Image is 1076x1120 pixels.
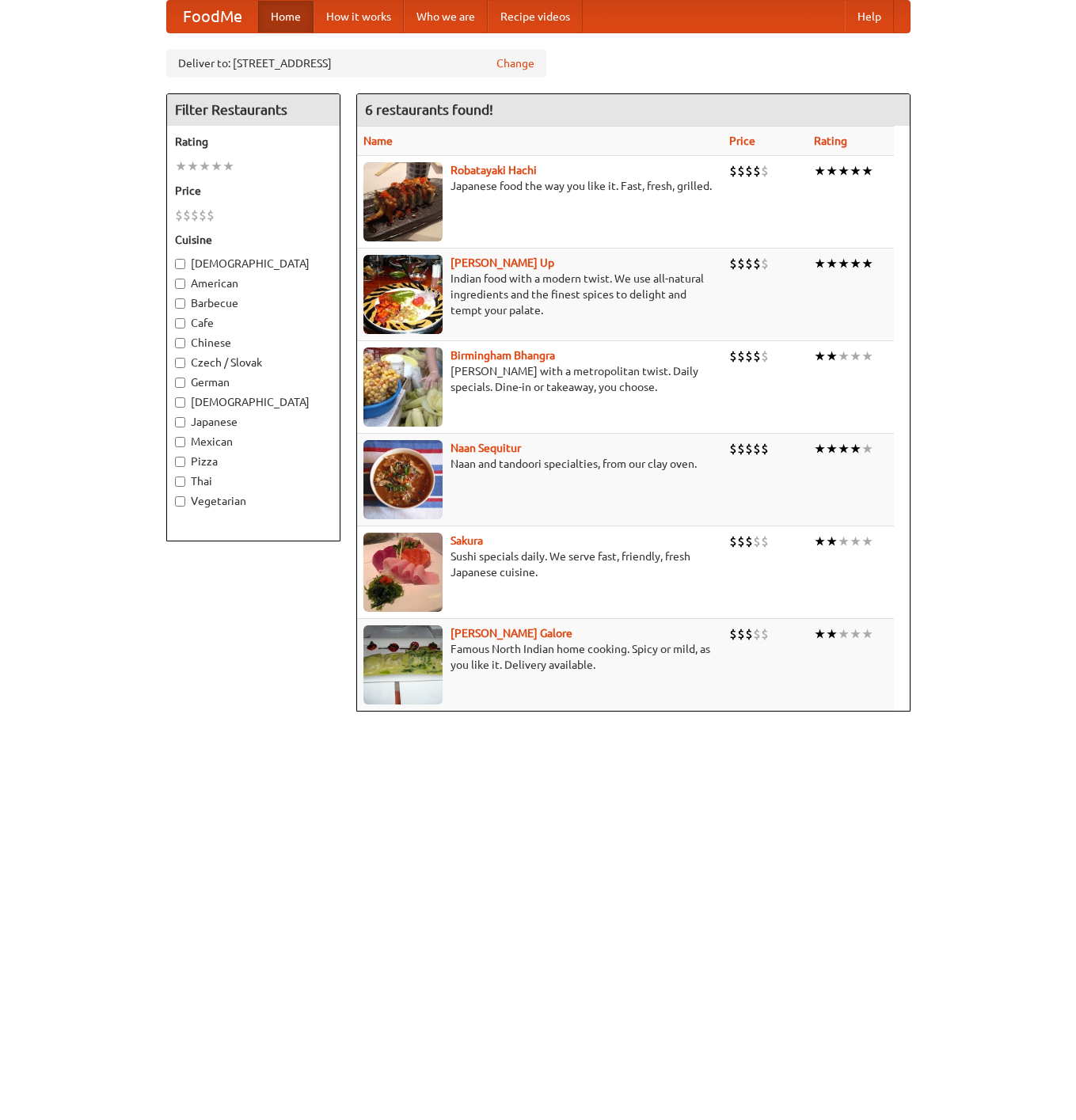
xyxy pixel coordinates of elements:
[826,162,838,180] li: ★
[745,533,753,550] li: $
[363,255,443,334] img: curryup.jpg
[753,162,761,180] li: $
[729,162,737,180] li: $
[850,162,861,180] li: ★
[166,49,546,78] div: Deliver to: [STREET_ADDRESS]
[363,271,717,318] p: Indian food with a modern twist. We use all-natural ingredients and the finest spices to delight ...
[167,1,258,32] a: FoodMe
[175,232,332,248] h5: Cuisine
[729,533,737,550] li: $
[761,625,769,643] li: $
[207,207,215,224] li: $
[199,158,211,175] li: ★
[363,625,443,704] img: currygalore.jpg
[175,338,185,348] input: Chinese
[850,440,861,457] li: ★
[861,255,873,272] li: ★
[745,440,753,457] li: $
[175,318,185,328] input: Cafe
[838,625,850,643] li: ★
[175,496,185,507] input: Vegetarian
[175,473,332,489] label: Thai
[753,440,761,457] li: $
[175,374,332,390] label: German
[175,457,185,467] input: Pizza
[745,162,753,180] li: $
[729,347,737,365] li: $
[838,533,850,550] li: ★
[175,434,332,450] label: Mexican
[314,1,404,32] a: How it works
[451,627,572,640] b: [PERSON_NAME] Galore
[737,533,745,550] li: $
[175,207,183,224] li: $
[861,533,873,550] li: ★
[737,255,745,272] li: $
[175,295,332,311] label: Barbecue
[861,440,873,457] li: ★
[451,164,537,177] a: Robatayaki Hachi
[814,625,826,643] li: ★
[175,279,185,289] input: American
[737,347,745,365] li: $
[753,347,761,365] li: $
[745,347,753,365] li: $
[363,347,443,427] img: bhangra.jpg
[729,135,755,147] a: Price
[222,158,234,175] li: ★
[175,394,332,410] label: [DEMOGRAPHIC_DATA]
[850,533,861,550] li: ★
[729,255,737,272] li: $
[838,162,850,180] li: ★
[814,135,847,147] a: Rating
[745,255,753,272] li: $
[451,534,483,547] a: Sakura
[363,549,717,580] p: Sushi specials daily. We serve fast, friendly, fresh Japanese cuisine.
[175,298,185,309] input: Barbecue
[814,162,826,180] li: ★
[363,135,393,147] a: Name
[167,94,340,126] h4: Filter Restaurants
[175,256,332,271] label: [DEMOGRAPHIC_DATA]
[183,207,191,224] li: $
[175,355,332,370] label: Czech / Slovak
[814,347,826,365] li: ★
[451,256,554,269] a: [PERSON_NAME] Up
[850,625,861,643] li: ★
[761,255,769,272] li: $
[861,347,873,365] li: ★
[175,417,185,427] input: Japanese
[826,347,838,365] li: ★
[761,347,769,365] li: $
[363,363,717,395] p: [PERSON_NAME] with a metropolitan twist. Daily specials. Dine-in or takeaway, you choose.
[826,255,838,272] li: ★
[175,414,332,430] label: Japanese
[753,533,761,550] li: $
[753,625,761,643] li: $
[175,275,332,291] label: American
[175,183,332,199] h5: Price
[187,158,199,175] li: ★
[850,255,861,272] li: ★
[175,476,185,487] input: Thai
[737,162,745,180] li: $
[745,625,753,643] li: $
[211,158,222,175] li: ★
[199,207,207,224] li: $
[175,378,185,388] input: German
[838,347,850,365] li: ★
[451,349,555,362] a: Birmingham Bhangra
[175,259,185,269] input: [DEMOGRAPHIC_DATA]
[826,625,838,643] li: ★
[850,347,861,365] li: ★
[365,102,493,117] ng-pluralize: 6 restaurants found!
[861,162,873,180] li: ★
[363,641,717,673] p: Famous North Indian home cooking. Spicy or mild, as you like it. Delivery available.
[258,1,314,32] a: Home
[175,358,185,368] input: Czech / Slovak
[175,493,332,509] label: Vegetarian
[761,440,769,457] li: $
